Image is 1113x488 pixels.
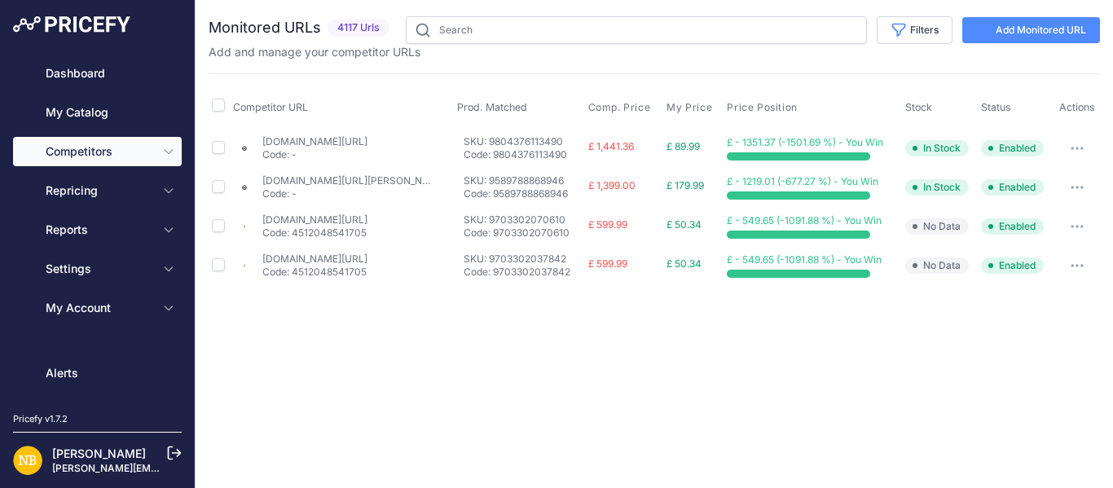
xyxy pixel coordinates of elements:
p: SKU: 9703302037842 [464,253,581,266]
span: Status [981,101,1011,113]
p: SKU: 9703302070610 [464,213,581,226]
p: Code: - [262,187,432,200]
p: SKU: 9589788868946 [464,174,581,187]
span: In Stock [905,140,969,156]
p: Code: 9804376113490 [464,148,581,161]
button: Competitors [13,137,182,166]
span: Repricing [46,182,152,199]
button: Price Position [727,101,800,114]
span: Prod. Matched [457,101,527,113]
a: [DOMAIN_NAME][URL] [262,135,367,147]
span: Reports [46,222,152,238]
input: Search [406,16,867,44]
span: £ 1,441.36 [588,140,634,152]
span: 4117 Urls [328,19,389,37]
div: Pricefy v1.7.2 [13,412,68,426]
button: Repricing [13,176,182,205]
span: £ 50.34 [666,218,702,231]
span: No Data [905,218,969,235]
button: Comp. Price [588,101,654,114]
img: Pricefy Logo [13,16,130,33]
span: £ 89.99 [666,140,700,152]
span: Competitor URL [233,101,308,113]
span: Competitors [46,143,152,160]
p: Code: 9703302037842 [464,266,581,279]
a: Dashboard [13,59,182,88]
span: £ - 1351.37 (-1501.69 %) - You Win [727,136,883,148]
span: My Account [46,300,152,316]
span: £ 179.99 [666,179,704,191]
span: £ - 549.65 (-1091.88 %) - You Win [727,253,882,266]
span: Settings [46,261,152,277]
button: Settings [13,254,182,284]
a: [PERSON_NAME][EMAIL_ADDRESS][DOMAIN_NAME] [52,462,303,474]
nav: Sidebar [13,59,182,450]
span: £ 50.34 [666,257,702,270]
span: £ 599.99 [588,218,627,231]
a: My Catalog [13,98,182,127]
p: Code: - [262,148,367,161]
a: Add Monitored URL [962,17,1100,43]
span: £ 1,399.00 [588,179,636,191]
a: [PERSON_NAME] [52,446,146,460]
span: Enabled [981,179,1044,196]
button: My Price [666,101,715,114]
h2: Monitored URLs [209,16,321,39]
span: £ - 1219.01 (-677.27 %) - You Win [727,175,878,187]
span: Enabled [981,140,1044,156]
a: [DOMAIN_NAME][URL] [262,253,367,265]
p: SKU: 9804376113490 [464,135,581,148]
span: Stock [905,101,932,113]
span: Actions [1059,101,1095,113]
p: Code: 9589788868946 [464,187,581,200]
p: Code: 9703302070610 [464,226,581,240]
span: Enabled [981,218,1044,235]
button: Reports [13,215,182,244]
span: My Price [666,101,712,114]
p: Code: 4512048541705 [262,226,367,240]
a: Alerts [13,358,182,388]
span: Enabled [981,257,1044,274]
a: [DOMAIN_NAME][URL][PERSON_NAME] [262,174,447,187]
p: Code: 4512048541705 [262,266,367,279]
span: Comp. Price [588,101,651,114]
span: No Data [905,257,969,274]
a: [DOMAIN_NAME][URL] [262,213,367,226]
span: £ 599.99 [588,257,627,270]
span: Price Position [727,101,797,114]
button: Filters [877,16,952,44]
span: In Stock [905,179,969,196]
button: My Account [13,293,182,323]
p: Add and manage your competitor URLs [209,44,420,60]
span: £ - 549.65 (-1091.88 %) - You Win [727,214,882,226]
